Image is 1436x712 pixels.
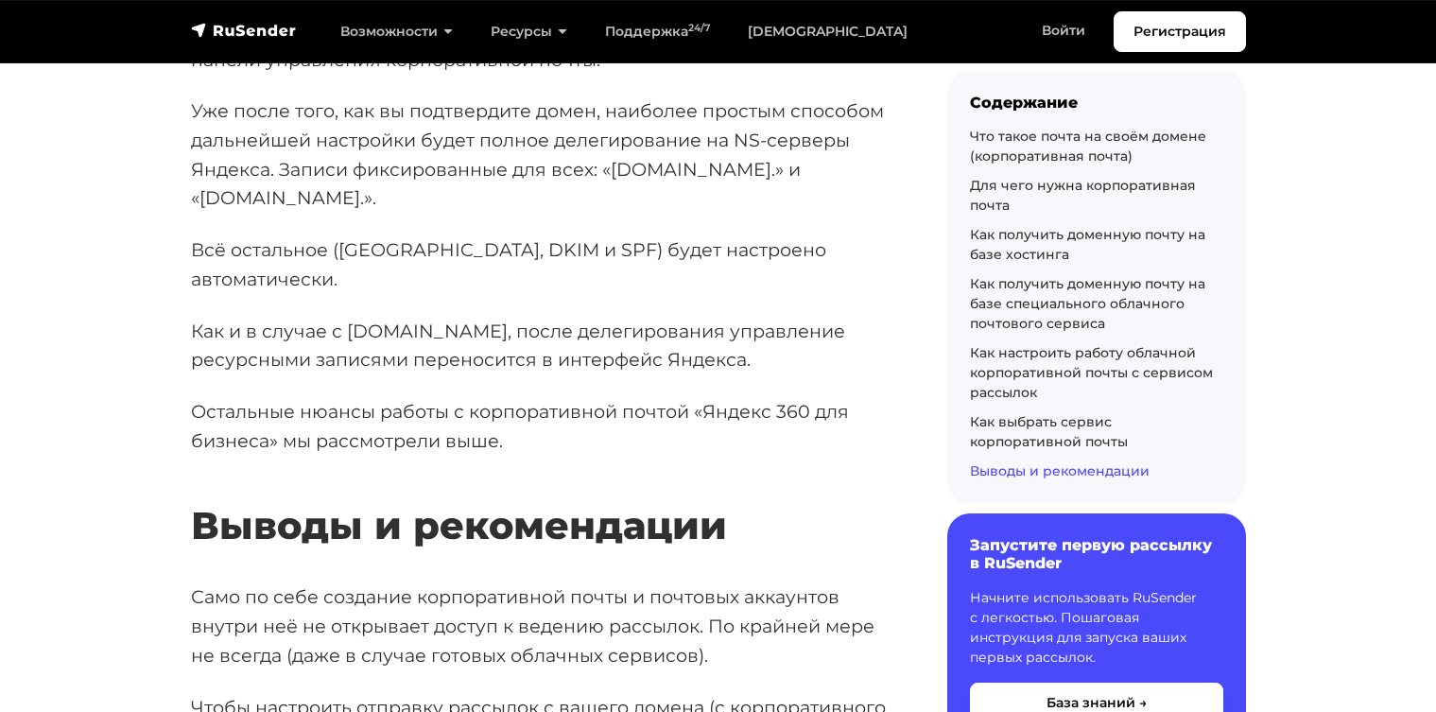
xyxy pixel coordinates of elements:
a: Регистрация [1114,11,1246,52]
a: Войти [1023,11,1104,50]
div: Содержание [970,94,1223,112]
a: Для чего нужна корпоративная почта [970,177,1196,214]
a: Как получить доменную почту на базе специального облачного почтового сервиса [970,275,1205,332]
a: Выводы и рекомендации [970,462,1150,479]
h2: Выводы и рекомендации [191,447,887,548]
p: Начните использовать RuSender с легкостью. Пошаговая инструкция для запуска ваших первых рассылок. [970,588,1223,668]
a: Что такое почта на своём домене (корпоративная почта) [970,128,1206,165]
p: Уже после того, как вы подтвердите домен, наиболее простым способом дальнейшей настройки будет по... [191,96,887,213]
a: Ресурсы [472,12,586,51]
a: Как получить доменную почту на базе хостинга [970,226,1205,263]
a: Возможности [321,12,472,51]
p: Остальные нюансы работы с корпоративной почтой «Яндекс 360 для бизнеса» мы рассмотрели выше. [191,397,887,455]
p: Само по себе создание корпоративной почты и почтовых аккаунтов внутри неё не открывает доступ к в... [191,582,887,669]
p: Как и в случае с [DOMAIN_NAME], после делегирования управление ресурсными записями переносится в ... [191,317,887,374]
sup: 24/7 [688,22,710,34]
a: Поддержка24/7 [586,12,729,51]
img: RuSender [191,21,297,40]
a: Как настроить работу облачной корпоративной почты с сервисом рассылок [970,344,1213,401]
h6: Запустите первую рассылку в RuSender [970,536,1223,572]
a: [DEMOGRAPHIC_DATA] [729,12,926,51]
a: Как выбрать сервис корпоративной почты [970,413,1128,450]
p: Всё остальное ([GEOGRAPHIC_DATA], DKIM и SPF) будет настроено автоматически. [191,235,887,293]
